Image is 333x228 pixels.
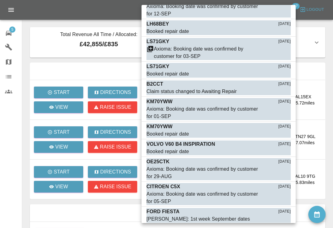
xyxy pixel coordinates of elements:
[278,209,291,215] span: [DATE]
[278,81,291,87] span: [DATE]
[146,28,189,35] div: Booked repair date
[146,140,215,148] p: VOLVO V60 B4 INSPIRATION
[146,158,170,165] p: OE25CTK
[146,20,169,28] p: LH68BEY
[146,208,179,215] p: FORD FIESTA
[146,215,250,223] div: [PERSON_NAME]: 1st week September dates
[146,165,260,180] div: Axioma: Booking date was confirmed by customer for 29-AUG
[278,141,291,147] span: [DATE]
[278,159,291,165] span: [DATE]
[146,130,189,138] div: Booked repair date
[278,21,291,27] span: [DATE]
[146,190,260,205] div: Axioma: Booking date was confirmed by customer for 05-SEP
[278,184,291,190] span: [DATE]
[154,45,260,60] div: Axioma: Booking date was confirmed by customer for 03-SEP
[146,183,180,190] p: CITROEN C5X
[278,124,291,130] span: [DATE]
[278,39,291,45] span: [DATE]
[146,105,260,120] div: Axioma: Booking date was confirmed by customer for 01-SEP
[146,148,189,155] div: Booked repair date
[146,80,163,88] p: B2CCT
[146,63,169,70] p: LS71GKY
[146,123,173,130] p: KM70YWW
[278,99,291,105] span: [DATE]
[146,98,173,105] p: KM70YWW
[146,3,260,18] div: Axioma: Booking date was confirmed by customer for 12-SEP
[146,88,237,95] div: Claim status changed to Awaiting Repair
[278,63,291,70] span: [DATE]
[146,38,169,45] p: LS71GKY
[146,70,189,78] div: Booked repair date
